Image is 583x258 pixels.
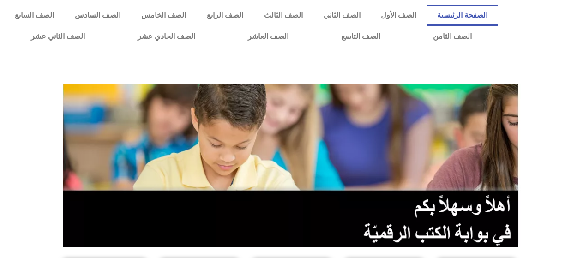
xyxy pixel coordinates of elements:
a: الصفحة الرئيسية [427,5,498,26]
a: الصف الخامس [131,5,197,26]
a: الصف الثاني عشر [5,26,111,47]
a: الصف الثاني [313,5,371,26]
a: الصف الرابع [197,5,254,26]
a: الصف الثالث [253,5,313,26]
a: الصف الأول [371,5,427,26]
a: الصف التاسع [315,26,407,47]
a: الصف الحادي عشر [111,26,222,47]
a: الصف السابع [5,5,65,26]
a: الصف العاشر [222,26,315,47]
a: الصف السادس [65,5,131,26]
a: الصف الثامن [407,26,498,47]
